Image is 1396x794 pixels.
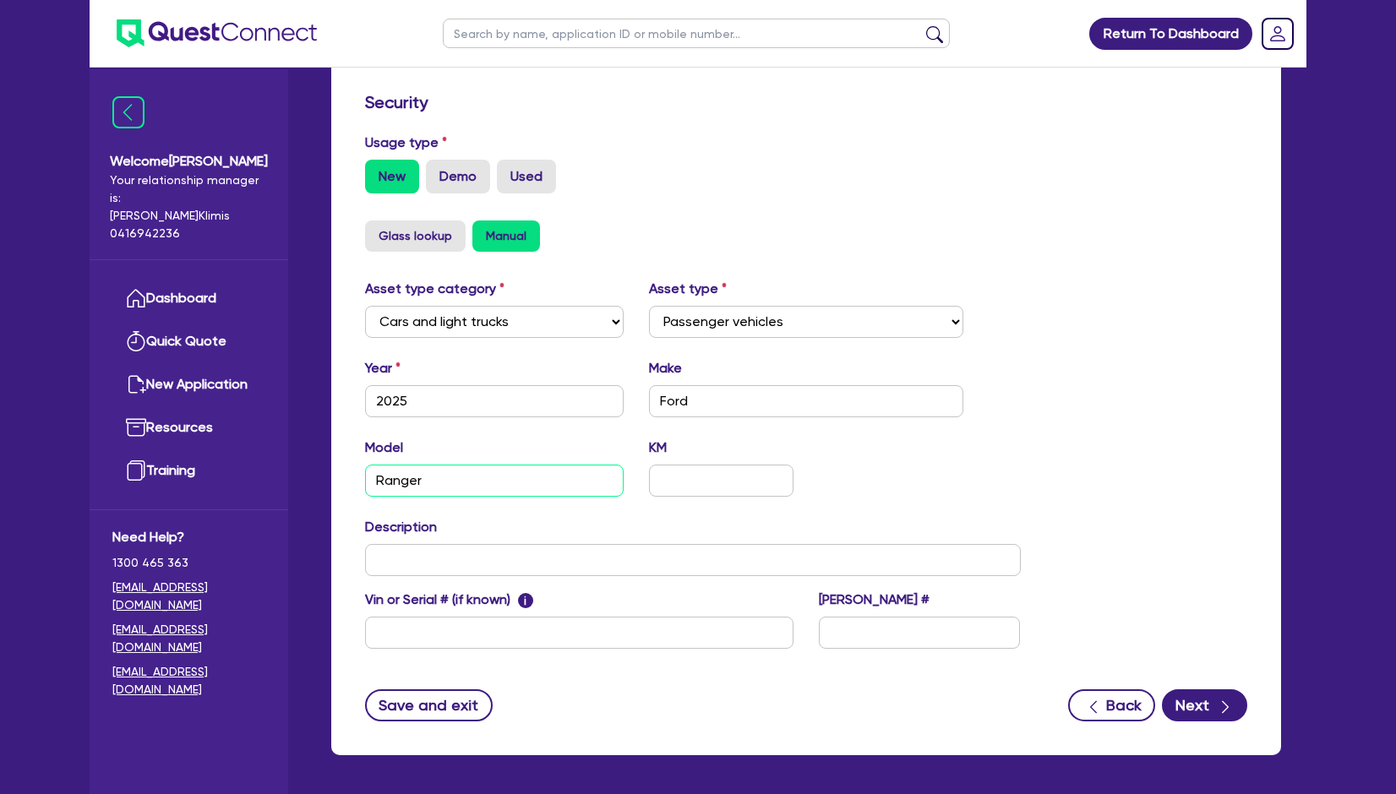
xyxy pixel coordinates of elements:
label: Used [497,160,556,193]
label: [PERSON_NAME] # [819,590,930,610]
label: New [365,160,419,193]
a: Dropdown toggle [1256,12,1300,56]
a: Dashboard [112,277,265,320]
a: Quick Quote [112,320,265,363]
a: [EMAIL_ADDRESS][DOMAIN_NAME] [112,621,265,656]
span: 1300 465 363 [112,554,265,572]
span: Need Help? [112,527,265,547]
a: Training [112,449,265,492]
label: Asset type [649,279,727,299]
label: Asset type category [365,279,504,299]
label: Model [365,438,403,458]
img: training [126,460,146,481]
span: i [518,593,533,608]
img: quest-connect-logo-blue [117,19,317,47]
label: Year [365,358,401,378]
label: Demo [426,160,490,193]
a: [EMAIL_ADDRESS][DOMAIN_NAME] [112,579,265,614]
img: icon-menu-close [112,96,145,128]
label: Vin or Serial # (if known) [365,590,533,610]
input: Search by name, application ID or mobile number... [443,19,950,48]
label: Description [365,517,437,537]
label: Usage type [365,133,447,153]
label: KM [649,438,667,458]
h3: Security [365,92,1247,112]
label: Make [649,358,682,378]
span: Your relationship manager is: [PERSON_NAME] Klimis 0416942236 [110,171,268,242]
button: Manual [472,220,540,252]
img: new-application [126,374,146,394]
a: Return To Dashboard [1089,18,1252,50]
img: quick-quote [126,331,146,351]
img: resources [126,417,146,438]
a: [EMAIL_ADDRESS][DOMAIN_NAME] [112,663,265,699]
a: Resources [112,406,265,449]
span: Welcome [PERSON_NAME] [110,151,268,171]
a: New Application [112,363,265,406]
button: Next [1162,689,1247,721]
button: Glass lookup [365,220,466,252]
button: Back [1068,689,1155,721]
button: Save and exit [365,689,493,721]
